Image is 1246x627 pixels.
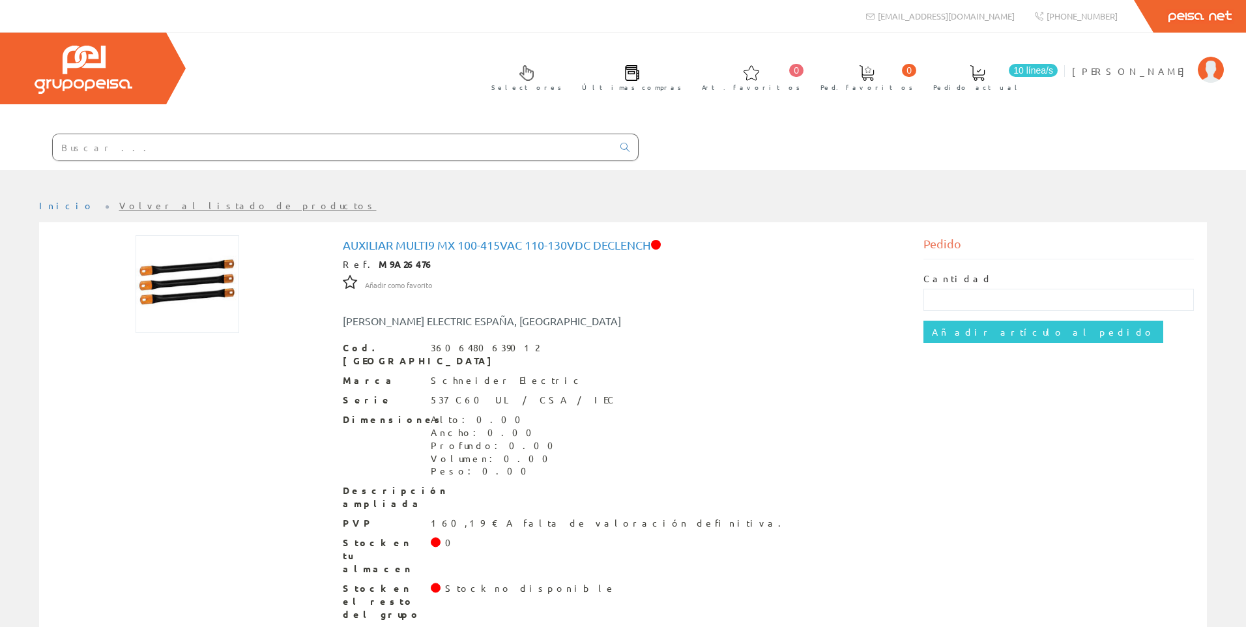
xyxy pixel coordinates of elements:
span: Descripción ampliada [343,484,421,510]
div: [PERSON_NAME] ELECTRIC ESPAÑA, [GEOGRAPHIC_DATA] [333,313,672,328]
span: Marca [343,374,421,387]
img: Grupo Peisa [35,46,132,94]
span: Dimensiones [343,413,421,426]
div: Profundo: 0.00 [431,439,561,452]
span: Cod. [GEOGRAPHIC_DATA] [343,342,421,368]
a: Últimas compras [569,54,688,99]
span: Ped. favoritos [820,81,913,94]
strong: M9A26476 [379,258,434,270]
div: 537 C60 UL / CSA / IEC [431,394,616,407]
span: Stock en el resto del grupo [343,582,421,621]
span: [EMAIL_ADDRESS][DOMAIN_NAME] [878,10,1015,22]
span: 10 línea/s [1009,64,1058,77]
div: 3606480639012 [431,342,539,355]
div: Peso: 0.00 [431,465,561,478]
span: 0 [789,64,804,77]
span: Art. favoritos [702,81,800,94]
a: Inicio [39,199,94,211]
span: [PHONE_NUMBER] [1047,10,1118,22]
div: Pedido [923,235,1195,259]
div: 0 [445,536,459,549]
span: 0 [902,64,916,77]
input: Añadir artículo al pedido [923,321,1163,343]
div: Stock no disponible [445,582,616,595]
div: Ancho: 0.00 [431,426,561,439]
input: Buscar ... [53,134,613,160]
span: Serie [343,394,421,407]
span: Stock en tu almacen [343,536,421,576]
span: Últimas compras [582,81,682,94]
a: Volver al listado de productos [119,199,377,211]
span: Añadir como favorito [365,280,432,291]
a: 10 línea/s Pedido actual [920,54,1061,99]
h1: Auxiliar MULTI9 MX 100-415VAC 110-130VDC DECLENCH [343,239,904,252]
div: Ref. [343,258,904,271]
span: Pedido actual [933,81,1022,94]
div: Alto: 0.00 [431,413,561,426]
img: Foto artículo Auxiliar MULTI9 MX 100-415VAC 110-130VDC DECLENCH (159.375x150) [136,235,239,333]
label: Cantidad [923,272,992,285]
span: Selectores [491,81,562,94]
div: Schneider Electric [431,374,584,387]
div: 160,19 € A falta de valoración definitiva. [431,517,789,530]
span: PVP [343,517,421,530]
a: [PERSON_NAME] [1072,54,1224,66]
a: Selectores [478,54,568,99]
span: [PERSON_NAME] [1072,65,1191,78]
div: Volumen: 0.00 [431,452,561,465]
a: Añadir como favorito [365,278,432,290]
